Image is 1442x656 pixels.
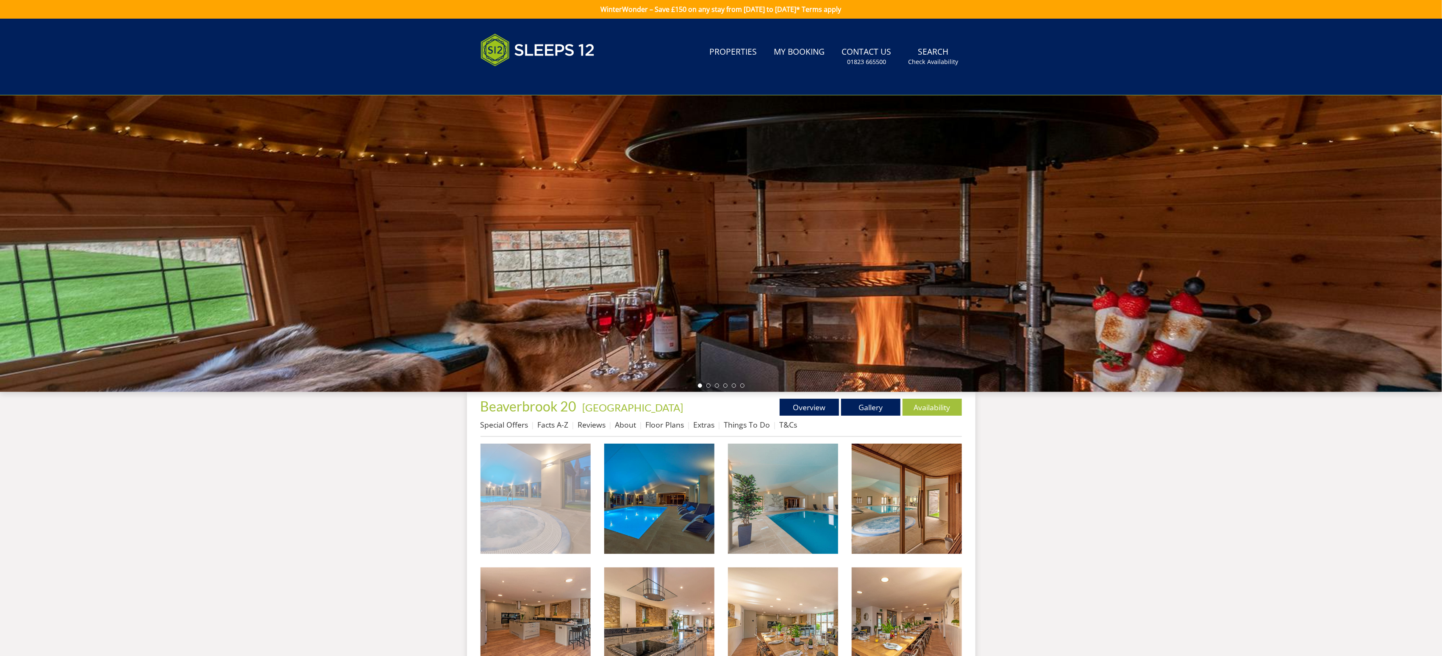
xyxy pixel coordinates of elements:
img: Beaverbrook 20 - Holiday house for groups with private pool [604,444,714,554]
a: Special Offers [481,420,528,430]
a: Gallery [841,399,900,416]
a: Properties [706,43,761,62]
a: Facts A-Z [538,420,569,430]
iframe: Customer reviews powered by Trustpilot [476,76,565,83]
a: About [615,420,636,430]
a: [GEOGRAPHIC_DATA] [583,401,683,414]
a: Floor Plans [646,420,684,430]
a: Contact Us01823 665500 [839,43,895,70]
a: T&Cs [780,420,797,430]
a: Overview [780,399,839,416]
a: Things To Do [724,420,770,430]
img: Beaverbrook 20 - The spa hall is exclusively yours for the whole of your stay [728,444,838,554]
span: Beaverbrook 20 [481,398,577,414]
small: 01823 665500 [847,58,886,66]
a: Beaverbrook 20 [481,398,579,414]
a: SearchCheck Availability [905,43,962,70]
a: Availability [903,399,962,416]
img: Beaverbrook 20 - Large holiday house with private indoor pool and hot tub [481,444,591,554]
span: - [579,401,683,414]
img: Beaverbrook 20 - At the end of the spa hall, a sauna with room for 8 [852,444,962,554]
a: Extras [694,420,715,430]
a: My Booking [771,43,828,62]
a: Reviews [578,420,606,430]
small: Check Availability [909,58,959,66]
img: Sleeps 12 [481,29,595,71]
